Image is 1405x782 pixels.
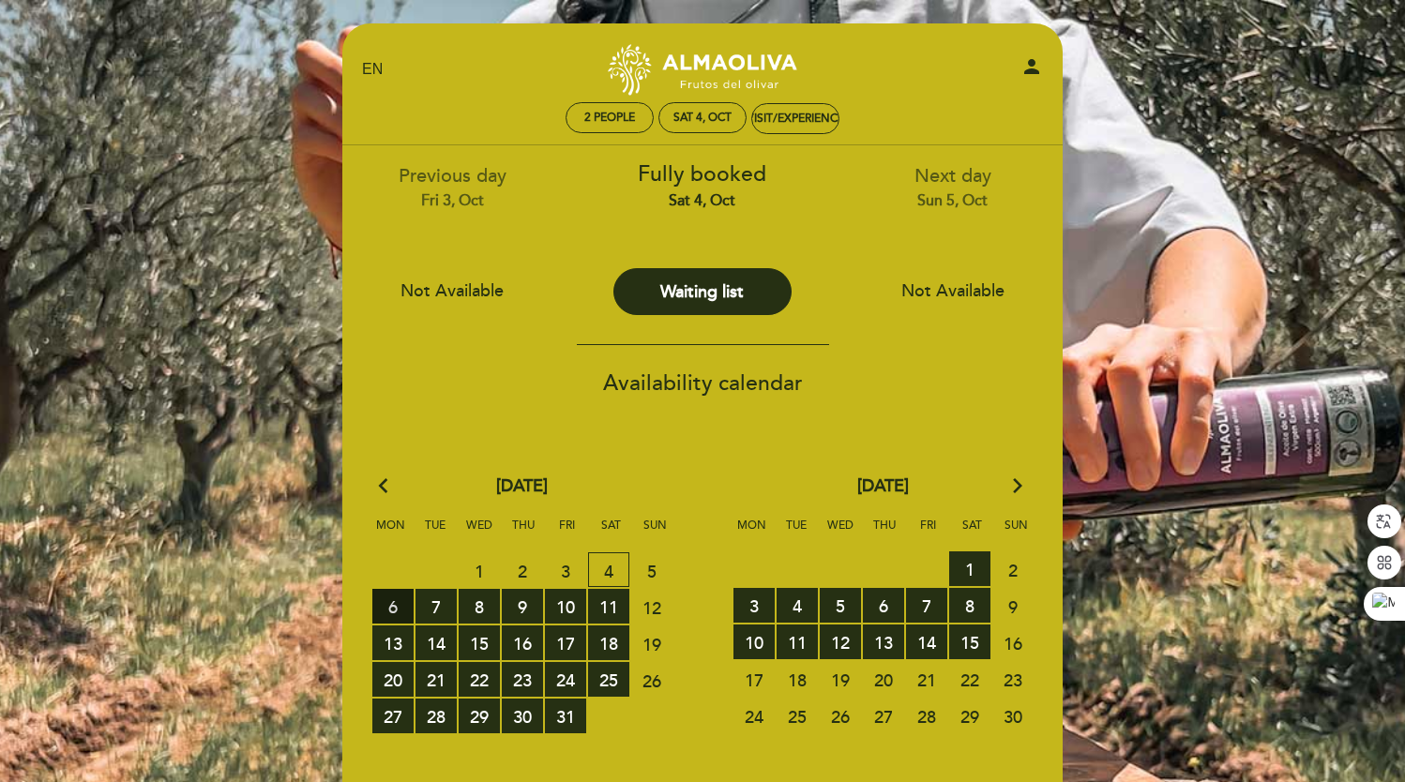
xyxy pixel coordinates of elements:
[416,516,454,550] span: Tue
[545,662,586,697] span: 24
[820,624,861,659] span: 12
[906,588,947,623] span: 7
[747,112,844,126] div: Visit/Experience
[841,190,1064,212] div: Sun 5, Oct
[910,516,947,550] span: Fri
[461,516,498,550] span: Wed
[372,625,414,660] span: 13
[593,516,630,550] span: Sat
[545,589,586,624] span: 10
[998,516,1035,550] span: Sun
[505,516,542,550] span: Thu
[584,111,635,125] span: 2 people
[820,662,861,697] span: 19
[415,662,457,697] span: 21
[341,190,564,212] div: Fri 3, Oct
[459,699,500,733] span: 29
[864,267,1042,314] button: Not Available
[545,553,586,588] span: 3
[631,590,672,624] span: 12
[631,663,672,698] span: 26
[631,626,672,661] span: 19
[733,699,775,733] span: 24
[992,699,1034,733] span: 30
[949,662,990,697] span: 22
[863,588,904,623] span: 6
[588,589,629,624] span: 11
[992,552,1034,587] span: 2
[733,516,771,550] span: Mon
[954,516,991,550] span: Sat
[992,589,1034,624] span: 9
[863,662,904,697] span: 20
[459,589,500,624] span: 8
[363,267,541,314] button: Not Available
[459,553,500,588] span: 1
[502,625,543,660] span: 16
[341,163,564,211] div: Previous day
[372,589,414,624] span: 6
[545,699,586,733] span: 31
[588,552,629,587] span: 4
[496,474,548,499] span: [DATE]
[949,624,990,659] span: 15
[638,161,766,188] span: Fully booked
[588,625,629,660] span: 18
[372,516,410,550] span: Mon
[637,516,674,550] span: Sun
[588,662,629,697] span: 25
[992,625,1034,660] span: 16
[502,662,543,697] span: 23
[502,699,543,733] span: 30
[841,163,1064,211] div: Next day
[372,699,414,733] span: 27
[777,662,818,697] span: 18
[866,516,903,550] span: Thu
[592,190,814,212] div: Sat 4, Oct
[415,625,457,660] span: 14
[502,589,543,624] span: 9
[777,699,818,733] span: 25
[863,624,904,659] span: 13
[613,268,792,315] button: Waiting list
[1009,474,1026,499] i: arrow_forward_ios
[459,662,500,697] span: 22
[415,589,457,624] span: 7
[949,699,990,733] span: 29
[379,474,396,499] i: arrow_back_ios
[733,624,775,659] span: 10
[631,553,672,588] span: 5
[820,699,861,733] span: 26
[992,662,1034,697] span: 23
[459,625,500,660] span: 15
[777,624,818,659] span: 11
[733,588,775,623] span: 3
[1020,55,1043,84] button: person
[857,474,909,499] span: [DATE]
[603,370,803,397] span: Availability calendar
[372,662,414,697] span: 20
[863,699,904,733] span: 27
[949,588,990,623] span: 8
[822,516,859,550] span: Wed
[906,624,947,659] span: 14
[820,588,861,623] span: 5
[585,44,820,96] a: FINCA [PERSON_NAME]
[545,625,586,660] span: 17
[733,662,775,697] span: 17
[778,516,815,550] span: Tue
[415,699,457,733] span: 28
[673,111,732,125] div: Sat 4, Oct
[777,588,818,623] span: 4
[549,516,586,550] span: Fri
[1020,55,1043,78] i: person
[502,553,543,588] span: 2
[906,662,947,697] span: 21
[906,699,947,733] span: 28
[949,551,990,586] span: 1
